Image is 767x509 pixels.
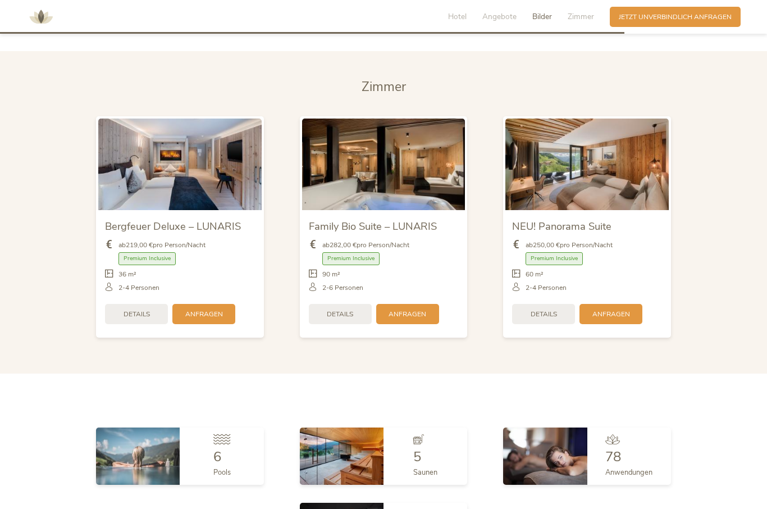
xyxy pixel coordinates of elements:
[568,11,594,22] span: Zimmer
[592,310,630,319] span: Anfragen
[330,240,357,249] b: 282,00 €
[526,283,567,293] span: 2-4 Personen
[482,11,517,22] span: Angebote
[322,270,340,279] span: 90 m²
[532,11,552,22] span: Bilder
[124,310,150,319] span: Details
[126,240,153,249] b: 219,00 €
[24,13,58,20] a: AMONTI & LUNARIS Wellnessresort
[309,219,437,233] span: Family Bio Suite – LUNARIS
[605,448,621,466] span: 78
[526,252,583,265] span: Premium Inclusive
[448,11,467,22] span: Hotel
[505,119,669,210] img: NEU! Panorama Suite
[526,240,613,250] span: ab pro Person/Nacht
[118,270,136,279] span: 36 m²
[322,252,380,265] span: Premium Inclusive
[118,252,176,265] span: Premium Inclusive
[118,283,159,293] span: 2-4 Personen
[327,310,353,319] span: Details
[512,219,611,233] span: NEU! Panorama Suite
[413,467,437,478] span: Saunen
[213,448,221,466] span: 6
[605,467,652,478] span: Anwendungen
[322,283,363,293] span: 2-6 Personen
[531,310,557,319] span: Details
[302,119,465,210] img: Family Bio Suite – LUNARIS
[619,12,732,22] span: Jetzt unverbindlich anfragen
[389,310,426,319] span: Anfragen
[322,240,409,250] span: ab pro Person/Nacht
[213,467,231,478] span: Pools
[533,240,560,249] b: 250,00 €
[526,270,544,279] span: 60 m²
[105,219,241,233] span: Bergfeuer Deluxe – LUNARIS
[413,448,421,466] span: 5
[98,119,262,210] img: Bergfeuer Deluxe – LUNARIS
[185,310,223,319] span: Anfragen
[118,240,206,250] span: ab pro Person/Nacht
[362,78,406,96] span: Zimmer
